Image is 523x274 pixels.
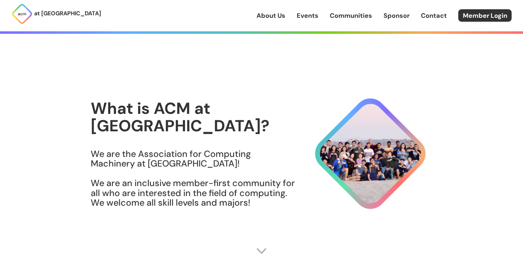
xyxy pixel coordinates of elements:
[91,149,296,208] h3: We are the Association for Computing Machinery at [GEOGRAPHIC_DATA]! We are an inclusive member-f...
[330,11,372,20] a: Communities
[11,3,101,25] a: at [GEOGRAPHIC_DATA]
[257,11,285,20] a: About Us
[91,100,296,135] h1: What is ACM at [GEOGRAPHIC_DATA]?
[421,11,447,20] a: Contact
[458,9,512,22] a: Member Login
[256,246,267,256] img: Scroll Arrow
[34,9,101,18] p: at [GEOGRAPHIC_DATA]
[297,11,318,20] a: Events
[384,11,410,20] a: Sponsor
[296,92,432,216] img: About Hero Image
[11,3,33,25] img: ACM Logo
